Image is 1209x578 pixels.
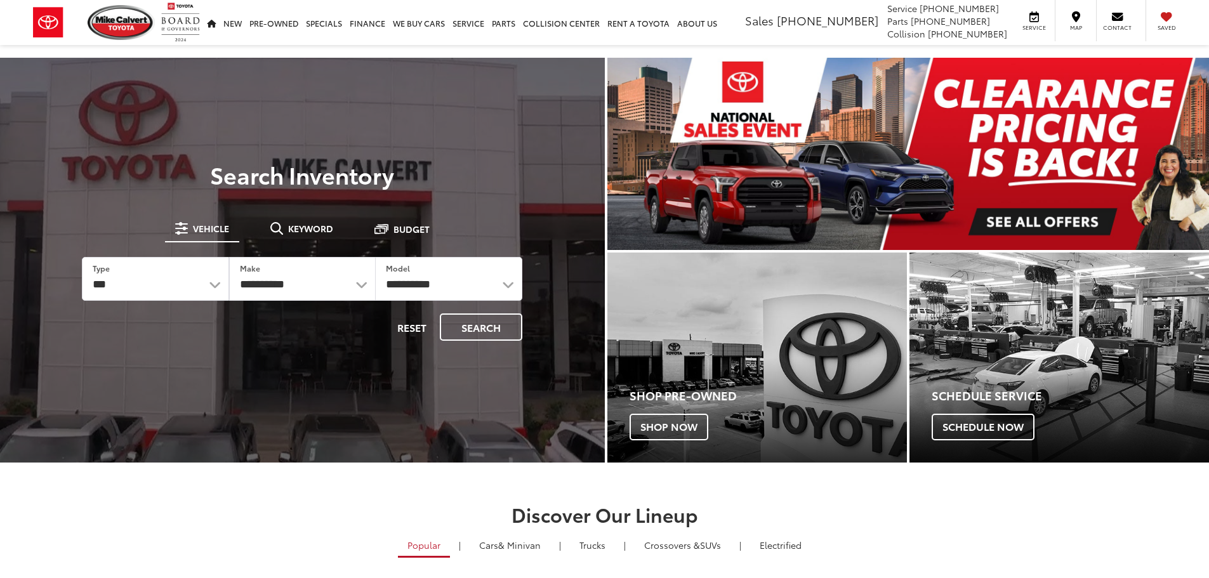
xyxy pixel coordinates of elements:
h4: Shop Pre-Owned [630,390,907,402]
li: | [556,539,564,551]
span: Map [1062,23,1090,32]
span: Service [1020,23,1048,32]
span: & Minivan [498,539,541,551]
span: [PHONE_NUMBER] [777,12,878,29]
span: Sales [745,12,774,29]
a: SUVs [635,534,730,556]
label: Make [240,263,260,273]
label: Type [93,263,110,273]
li: | [736,539,744,551]
a: Trucks [570,534,615,556]
div: Toyota [909,253,1209,463]
span: Collision [887,27,925,40]
a: Schedule Service Schedule Now [909,253,1209,463]
a: Shop Pre-Owned Shop Now [607,253,907,463]
h4: Schedule Service [932,390,1209,402]
button: Search [440,313,522,341]
span: Contact [1103,23,1132,32]
span: [PHONE_NUMBER] [920,2,999,15]
span: Shop Now [630,414,708,440]
a: Electrified [750,534,811,556]
span: Parts [887,15,908,27]
span: Keyword [288,224,333,233]
div: Toyota [607,253,907,463]
span: Budget [393,225,430,233]
span: [PHONE_NUMBER] [928,27,1007,40]
li: | [456,539,464,551]
img: Mike Calvert Toyota [88,5,155,40]
label: Model [386,263,410,273]
span: Schedule Now [932,414,1034,440]
a: Cars [470,534,550,556]
span: [PHONE_NUMBER] [911,15,990,27]
h3: Search Inventory [53,162,552,187]
li: | [621,539,629,551]
span: Service [887,2,917,15]
h2: Discover Our Lineup [157,504,1052,525]
a: Popular [398,534,450,558]
span: Vehicle [193,224,229,233]
span: Saved [1153,23,1180,32]
button: Reset [386,313,437,341]
span: Crossovers & [644,539,700,551]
